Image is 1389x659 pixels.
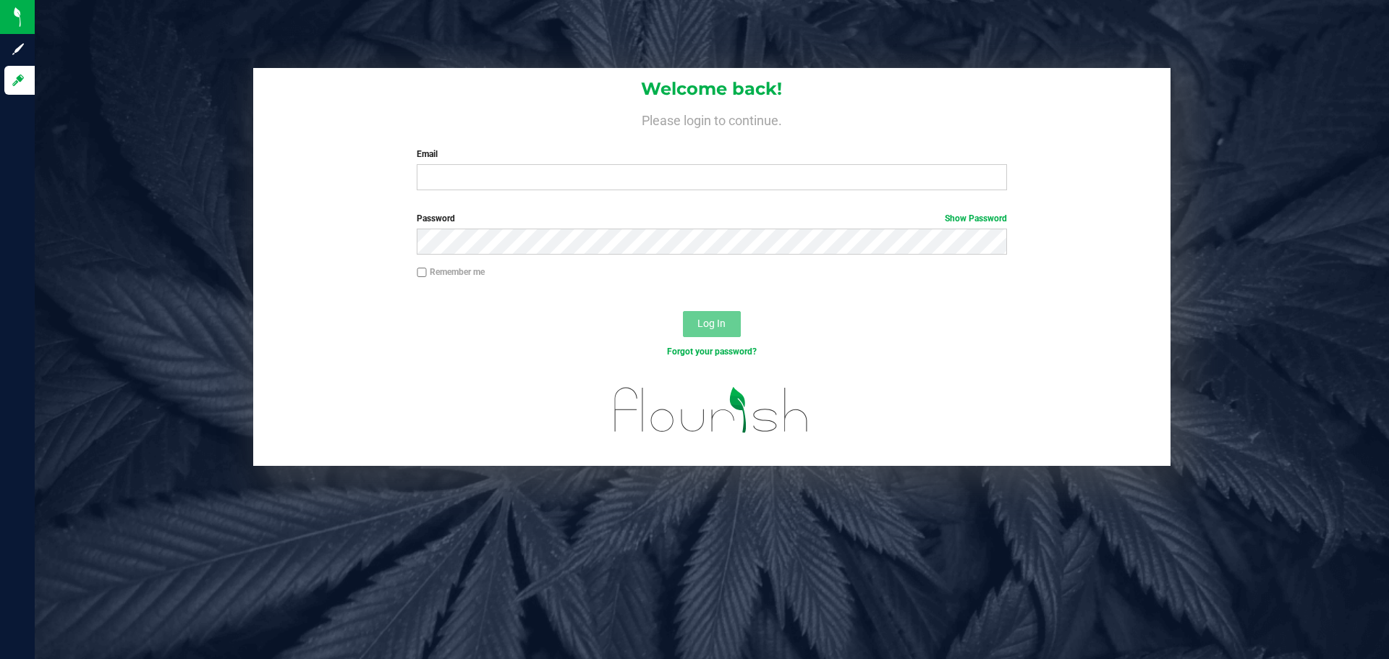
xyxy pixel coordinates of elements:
[683,311,741,337] button: Log In
[945,213,1007,224] a: Show Password
[667,346,757,357] a: Forgot your password?
[253,110,1171,127] h4: Please login to continue.
[697,318,726,329] span: Log In
[597,373,826,447] img: flourish_logo.svg
[417,265,485,279] label: Remember me
[11,73,25,88] inline-svg: Log in
[417,213,455,224] span: Password
[11,42,25,56] inline-svg: Sign up
[417,268,427,278] input: Remember me
[253,80,1171,98] h1: Welcome back!
[417,148,1006,161] label: Email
